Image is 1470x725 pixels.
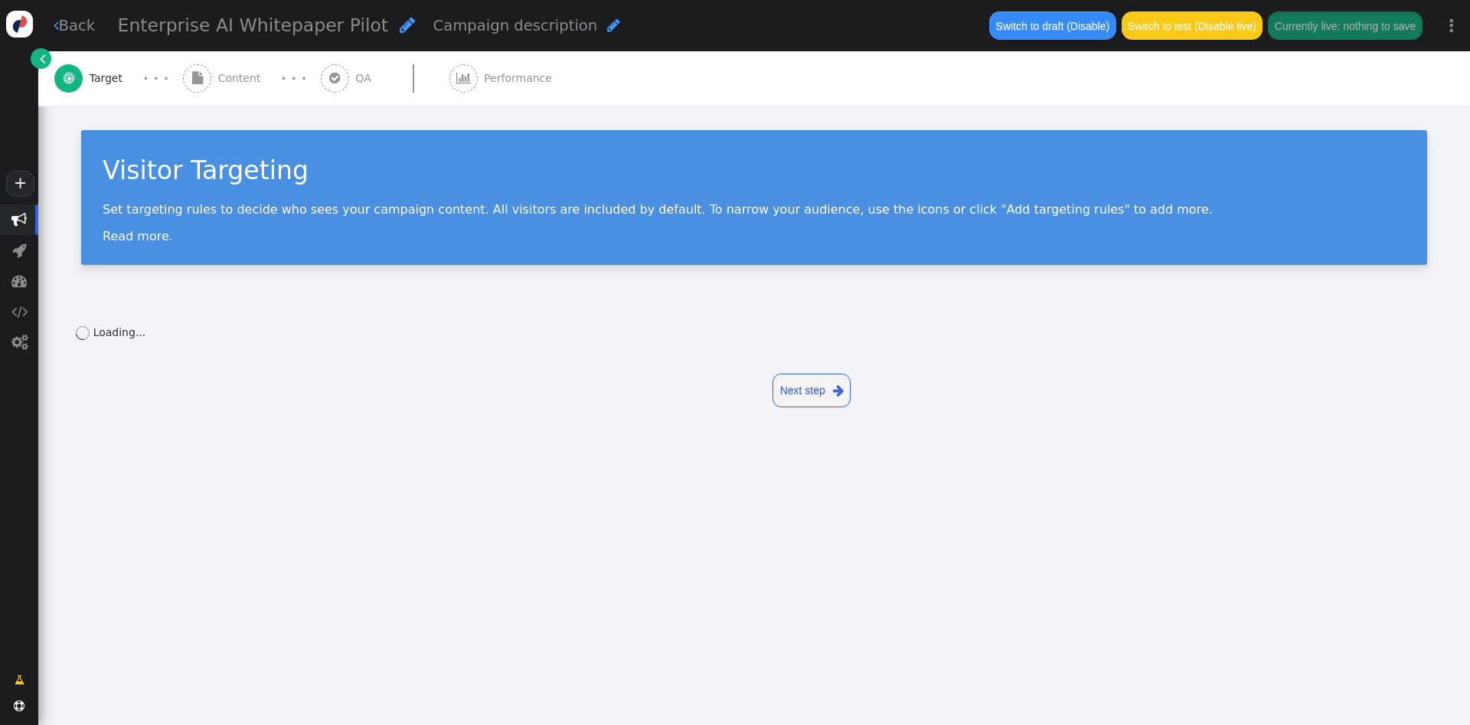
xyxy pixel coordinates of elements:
span:  [64,72,74,84]
a: Back [54,15,96,37]
span:  [12,243,27,258]
a: + [6,171,34,197]
span:  [456,72,471,84]
a: Read more. [103,229,173,243]
span:  [400,16,415,34]
span: Campaign description [433,17,598,34]
span: Target [90,70,129,87]
span:  [11,273,27,289]
span:  [11,335,28,350]
span:  [15,672,24,688]
span:  [192,72,203,84]
a:  [4,666,35,694]
a:  Target · · · [54,51,183,106]
button: Currently live: nothing to save [1268,11,1422,39]
span: Content [218,70,267,87]
span:  [54,18,59,33]
div: · · · [281,68,306,89]
a:  [31,48,51,69]
span:  [14,701,24,711]
p: Set targeting rules to decide who sees your campaign content. All visitors are included by defaul... [103,202,1406,217]
span:  [40,51,46,67]
button: Switch to draft (Disable) [989,11,1116,39]
span: Enterprise AI Whitepaper Pilot [118,15,389,36]
a:  Performance [449,51,586,106]
a:  QA [321,51,449,106]
span:  [11,304,28,319]
span:  [329,72,340,84]
span: QA [355,70,377,87]
img: logo-icon.svg [6,11,33,38]
a:  Content · · · [183,51,321,106]
span:  [833,381,844,400]
button: Switch to test (Disable live) [1122,11,1263,39]
a: ⋮ [1433,3,1470,48]
span:  [11,212,27,227]
div: · · · [143,68,168,89]
div: Visitor Targeting [103,152,1406,190]
span: Performance [484,70,558,87]
span:  [607,18,620,33]
a: Next step [773,374,851,407]
span: Loading... [93,326,146,338]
